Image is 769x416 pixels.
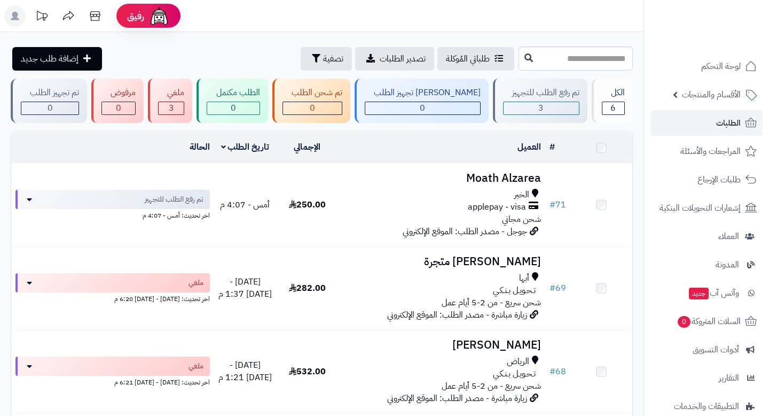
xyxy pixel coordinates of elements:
[697,172,741,187] span: طلبات الإرجاع
[696,26,759,49] img: logo-2.png
[550,365,566,378] a: #68
[127,10,144,22] span: رفيق
[231,102,236,114] span: 0
[15,376,210,387] div: اخر تحديث: [DATE] - [DATE] 6:21 م
[420,102,425,114] span: 0
[550,365,555,378] span: #
[491,79,590,123] a: تم رفع الطلب للتجهيز 3
[660,201,741,215] span: إشعارات التحويلات البنكية
[493,284,536,297] span: تـحـويـل بـنـكـي
[189,278,203,288] span: ملغي
[145,194,203,205] span: تم رفع الطلب للتجهيز
[270,79,352,123] a: تم شحن الطلب 0
[220,198,270,211] span: أمس - 4:07 م
[15,292,210,304] div: اخر تحديث: [DATE] - [DATE] 6:20 م
[89,79,146,123] a: مرفوض 0
[517,141,541,153] a: العميل
[689,288,709,299] span: جديد
[650,280,763,306] a: وآتس آبجديد
[504,102,579,114] div: 3
[602,87,625,99] div: الكل
[148,5,170,27] img: ai-face.png
[21,52,79,65] span: إضافة طلب جديد
[387,309,527,321] span: زيارة مباشرة - مصدر الطلب: الموقع الإلكتروني
[507,356,529,368] span: الرياض
[194,79,270,123] a: الطلب مكتمل 0
[716,115,741,130] span: الطلبات
[650,252,763,278] a: المدونة
[550,198,555,211] span: #
[159,102,184,114] div: 3
[355,47,434,71] a: تصدير الطلبات
[387,392,527,405] span: زيارة مباشرة - مصدر الطلب: الموقع الإلكتروني
[677,314,741,329] span: السلات المتروكة
[342,172,540,184] h3: Moath Alzarea
[283,102,342,114] div: 0
[650,110,763,136] a: الطلبات
[207,102,259,114] div: 0
[116,102,121,114] span: 0
[437,47,514,71] a: طلباتي المُوكلة
[21,87,79,99] div: تم تجهيز الطلب
[650,337,763,363] a: أدوات التسويق
[519,272,529,284] span: أبها
[502,213,541,226] span: شحن مجاني
[650,309,763,334] a: السلات المتروكة0
[442,380,541,392] span: شحن سريع - من 2-5 أيام عمل
[680,144,741,159] span: المراجعات والأسئلة
[289,198,326,211] span: 250.00
[610,102,616,114] span: 6
[342,256,540,268] h3: [PERSON_NAME] متجرة
[442,296,541,309] span: شحن سريع - من 2-5 أيام عمل
[650,365,763,391] a: التقارير
[28,5,55,29] a: تحديثات المنصة
[146,79,194,123] a: ملغي 3
[12,47,102,71] a: إضافة طلب جديد
[693,342,739,357] span: أدوات التسويق
[365,102,480,114] div: 0
[289,365,326,378] span: 532.00
[538,102,544,114] span: 3
[218,359,272,384] span: [DATE] - [DATE] 1:21 م
[352,79,491,123] a: [PERSON_NAME] تجهيز الطلب 0
[493,368,536,380] span: تـحـويـل بـنـكـي
[550,282,566,295] a: #69
[701,59,741,74] span: لوحة التحكم
[550,282,555,295] span: #
[158,87,184,99] div: ملغي
[514,189,529,201] span: الخبر
[650,167,763,192] a: طلبات الإرجاع
[468,201,526,213] span: applepay - visa
[682,87,741,102] span: الأقسام والمنتجات
[101,87,136,99] div: مرفوض
[189,361,203,372] span: ملغي
[218,275,272,301] span: [DATE] - [DATE] 1:37 م
[650,53,763,79] a: لوحة التحكم
[678,316,690,328] span: 0
[342,339,540,351] h3: [PERSON_NAME]
[590,79,635,123] a: الكل6
[207,87,260,99] div: الطلب مكتمل
[301,47,352,71] button: تصفية
[9,79,89,123] a: تم تجهيز الطلب 0
[323,52,343,65] span: تصفية
[289,282,326,295] span: 282.00
[169,102,174,114] span: 3
[283,87,342,99] div: تم شحن الطلب
[294,141,320,153] a: الإجمالي
[718,229,739,244] span: العملاء
[550,198,566,211] a: #71
[48,102,53,114] span: 0
[503,87,579,99] div: تم رفع الطلب للتجهيز
[650,138,763,164] a: المراجعات والأسئلة
[102,102,135,114] div: 0
[674,399,739,414] span: التطبيقات والخدمات
[15,209,210,220] div: اخر تحديث: أمس - 4:07 م
[365,87,481,99] div: [PERSON_NAME] تجهيز الطلب
[310,102,315,114] span: 0
[380,52,426,65] span: تصدير الطلبات
[650,224,763,249] a: العملاء
[550,141,555,153] a: #
[403,225,527,238] span: جوجل - مصدر الطلب: الموقع الإلكتروني
[446,52,490,65] span: طلباتي المُوكلة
